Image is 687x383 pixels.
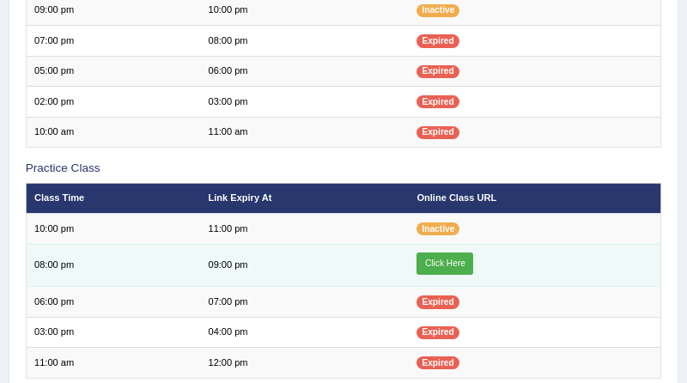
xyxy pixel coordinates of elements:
[200,26,409,56] td: 08:00 pm
[416,126,459,139] span: Expired
[409,183,661,213] th: Online Class URL
[26,244,200,287] td: 08:00 pm
[200,56,409,86] td: 06:00 pm
[416,65,459,78] span: Expired
[200,317,409,347] td: 04:00 pm
[416,222,459,235] span: Inactive
[200,244,409,287] td: 09:00 pm
[200,214,409,244] td: 11:00 pm
[200,287,409,317] td: 07:00 pm
[26,317,200,347] td: 03:00 pm
[416,4,459,17] span: Inactive
[26,348,200,378] td: 11:00 am
[416,326,459,339] span: Expired
[26,183,200,213] th: Class Time
[26,287,200,317] td: 06:00 pm
[416,34,459,47] span: Expired
[416,356,459,369] span: Expired
[200,183,409,213] th: Link Expiry At
[26,117,200,147] td: 10:00 am
[200,87,409,117] td: 03:00 pm
[26,214,200,244] td: 10:00 pm
[416,252,473,275] a: Click Here
[200,117,409,147] td: 11:00 am
[26,26,200,56] td: 07:00 pm
[26,56,200,86] td: 05:00 pm
[416,95,459,108] span: Expired
[26,87,200,117] td: 02:00 pm
[416,295,459,308] span: Expired
[26,162,662,175] h3: Practice Class
[200,348,409,378] td: 12:00 pm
